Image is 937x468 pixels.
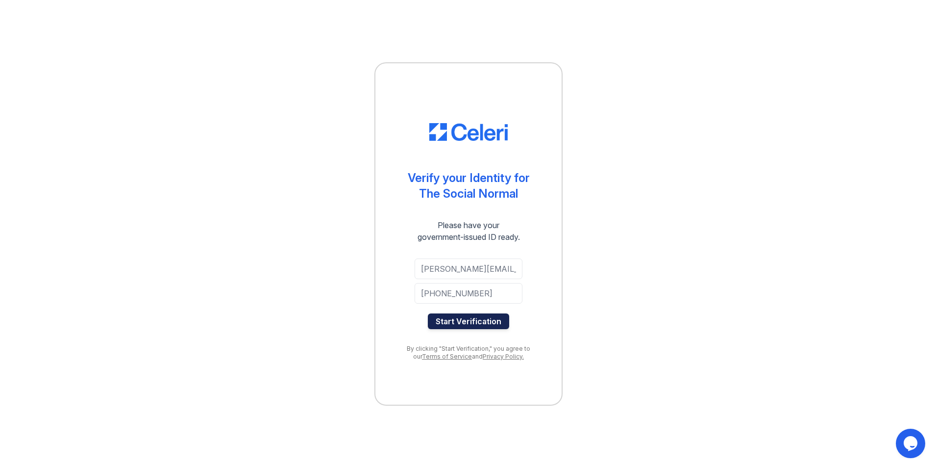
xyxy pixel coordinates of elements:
[428,313,509,329] button: Start Verification
[896,429,927,458] iframe: chat widget
[415,259,522,279] input: Email
[408,170,530,202] div: Verify your Identity for The Social Normal
[395,345,542,361] div: By clicking "Start Verification," you agree to our and
[415,283,522,304] input: Phone
[483,353,524,360] a: Privacy Policy.
[400,219,538,243] div: Please have your government-issued ID ready.
[429,123,508,141] img: CE_Logo_Blue-a8612792a0a2168367f1c8372b55b34899dd931a85d93a1a3d3e32e68fde9ad4.png
[422,353,472,360] a: Terms of Service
